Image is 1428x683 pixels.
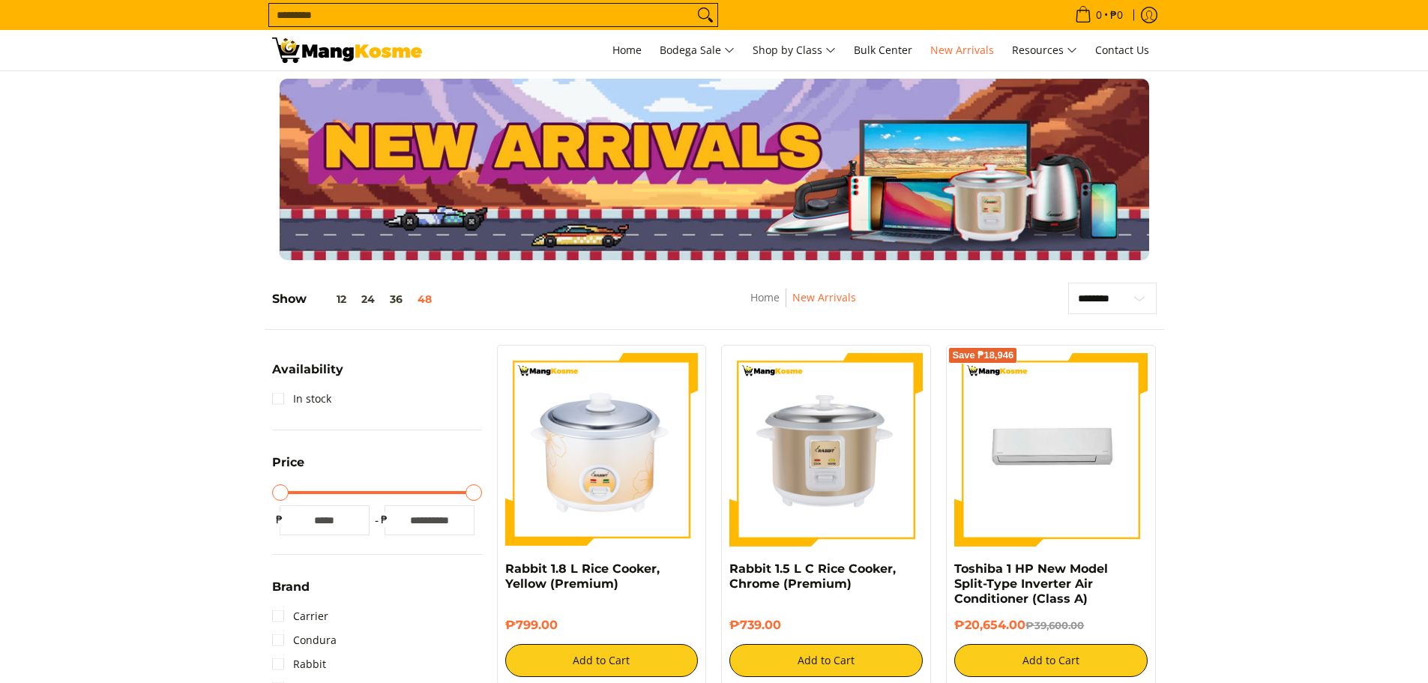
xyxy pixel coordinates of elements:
h6: ₱799.00 [505,618,699,633]
h5: Show [272,292,439,307]
img: https://mangkosme.com/products/rabbit-1-8-l-rice-cooker-yellow-class-a [505,353,699,547]
span: Bodega Sale [660,41,735,60]
img: New Arrivals: Fresh Release from The Premium Brands l Mang Kosme [272,37,422,63]
button: 48 [410,293,439,305]
span: Availability [272,364,343,376]
img: Toshiba 1 HP New Model Split-Type Inverter Air Conditioner (Class A) [954,353,1148,547]
del: ₱39,600.00 [1025,619,1084,631]
button: Add to Cart [954,644,1148,677]
span: Bulk Center [854,43,912,57]
button: Add to Cart [505,644,699,677]
a: New Arrivals [923,30,1001,70]
span: ₱0 [1108,10,1125,20]
a: In stock [272,387,331,411]
span: ₱ [272,512,287,527]
span: Brand [272,581,310,593]
a: Contact Us [1088,30,1157,70]
button: Search [693,4,717,26]
a: Condura [272,628,337,652]
a: Rabbit 1.8 L Rice Cooker, Yellow (Premium) [505,562,660,591]
summary: Open [272,457,304,480]
img: https://mangkosme.com/products/rabbit-1-5-l-c-rice-cooker-chrome-class-a [729,353,923,547]
button: 12 [307,293,354,305]
a: Bodega Sale [652,30,742,70]
a: Home [605,30,649,70]
span: • [1070,7,1127,23]
nav: Main Menu [437,30,1157,70]
a: New Arrivals [792,290,856,304]
nav: Breadcrumbs [650,289,956,322]
span: Contact Us [1095,43,1149,57]
a: Rabbit 1.5 L C Rice Cooker, Chrome (Premium) [729,562,896,591]
a: Toshiba 1 HP New Model Split-Type Inverter Air Conditioner (Class A) [954,562,1108,606]
span: Resources [1012,41,1077,60]
span: Shop by Class [753,41,836,60]
span: 0 [1094,10,1104,20]
span: ₱ [377,512,392,527]
span: Home [612,43,642,57]
h6: ₱739.00 [729,618,923,633]
a: Home [750,290,780,304]
a: Resources [1004,30,1085,70]
summary: Open [272,581,310,604]
h6: ₱20,654.00 [954,618,1148,633]
a: Bulk Center [846,30,920,70]
span: Price [272,457,304,469]
span: Save ₱18,946 [952,351,1013,360]
a: Shop by Class [745,30,843,70]
a: Rabbit [272,652,326,676]
button: 24 [354,293,382,305]
button: Add to Cart [729,644,923,677]
summary: Open [272,364,343,387]
a: Carrier [272,604,328,628]
span: New Arrivals [930,43,994,57]
button: 36 [382,293,410,305]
